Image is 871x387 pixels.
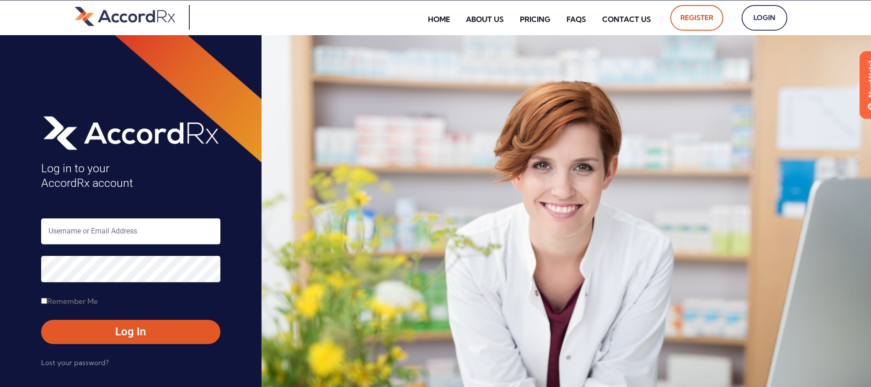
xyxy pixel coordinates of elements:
[41,355,109,370] a: Lost your password?
[680,11,713,25] span: Register
[421,9,457,30] a: Home
[41,113,220,152] img: AccordRx_logo_header_white
[670,5,723,31] a: Register
[752,11,777,25] span: Login
[41,320,220,344] button: Log In
[742,5,787,31] a: Login
[41,294,98,308] label: Remember Me
[50,324,211,339] span: Log In
[75,5,175,27] img: default-logo
[41,218,220,244] input: Username or Email Address
[560,9,593,30] a: FAQs
[595,9,658,30] a: Contact Us
[41,298,47,304] input: Remember Me
[41,161,220,191] h4: Log in to your AccordRx account
[459,9,511,30] a: About Us
[513,9,557,30] a: Pricing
